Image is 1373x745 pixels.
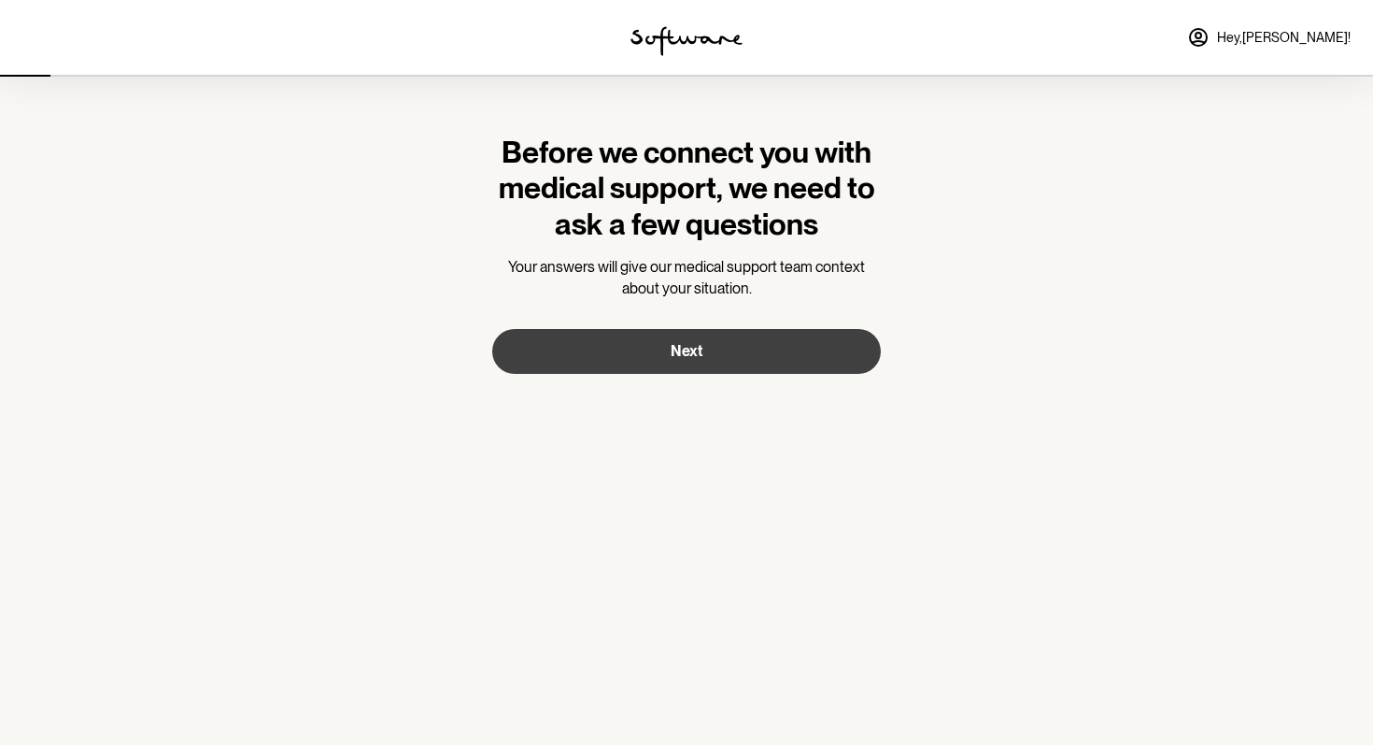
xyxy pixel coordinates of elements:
img: software logo [630,26,743,56]
a: Hey,[PERSON_NAME]! [1176,15,1362,60]
span: Your answers will give our medical support team context about your situation. [508,258,865,296]
span: Hey, [PERSON_NAME] ! [1217,30,1351,46]
button: Next [492,329,881,374]
h1: Before we connect you with medical support, we need to ask a few questions [492,135,881,242]
span: Next [671,342,702,360]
